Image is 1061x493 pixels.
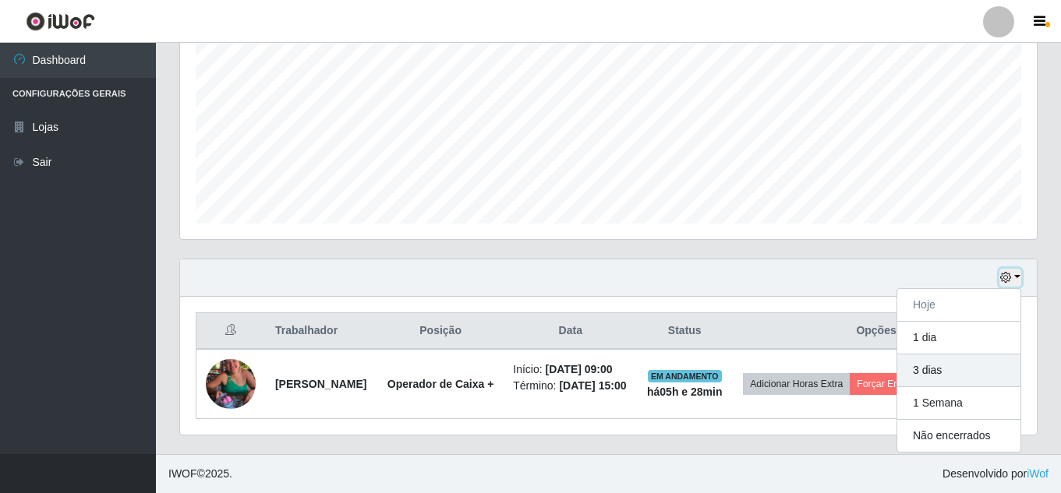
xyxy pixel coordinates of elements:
[26,12,95,31] img: CoreUI Logo
[897,420,1020,452] button: Não encerrados
[513,378,628,394] li: Término:
[897,322,1020,354] button: 1 dia
[648,370,722,382] span: EM ANDAMENTO
[559,379,626,392] time: [DATE] 15:00
[743,373,850,395] button: Adicionar Horas Extra
[637,313,732,350] th: Status
[168,466,232,482] span: © 2025 .
[377,313,504,350] th: Posição
[275,378,366,390] strong: [PERSON_NAME]
[732,313,1020,350] th: Opções
[850,373,954,395] button: Forçar Encerramento
[546,363,613,375] time: [DATE] 09:00
[647,386,723,398] strong: há 05 h e 28 min
[513,361,628,378] li: Início:
[504,313,637,350] th: Data
[943,466,1049,482] span: Desenvolvido por
[897,387,1020,420] button: 1 Semana
[168,467,197,480] span: IWOF
[1027,467,1049,480] a: iWof
[387,378,494,390] strong: Operador de Caixa +
[266,313,377,350] th: Trabalhador
[897,354,1020,387] button: 3 dias
[897,289,1020,322] button: Hoje
[206,340,256,428] img: 1744399618911.jpeg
